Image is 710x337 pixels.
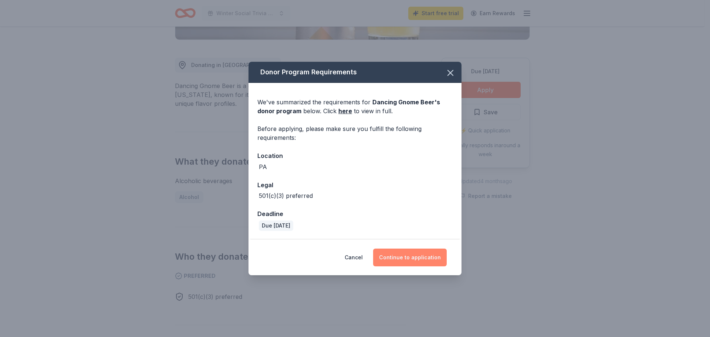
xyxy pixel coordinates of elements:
div: 501(c)(3) preferred [259,191,313,200]
div: Before applying, please make sure you fulfill the following requirements: [257,124,453,142]
div: Due [DATE] [259,220,293,231]
div: Donor Program Requirements [248,62,461,83]
div: Deadline [257,209,453,219]
div: PA [259,162,267,171]
div: Location [257,151,453,161]
div: Legal [257,180,453,190]
div: We've summarized the requirements for below. Click to view in full. [257,98,453,115]
button: Continue to application [373,249,447,266]
a: here [338,107,352,115]
button: Cancel [345,249,363,266]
